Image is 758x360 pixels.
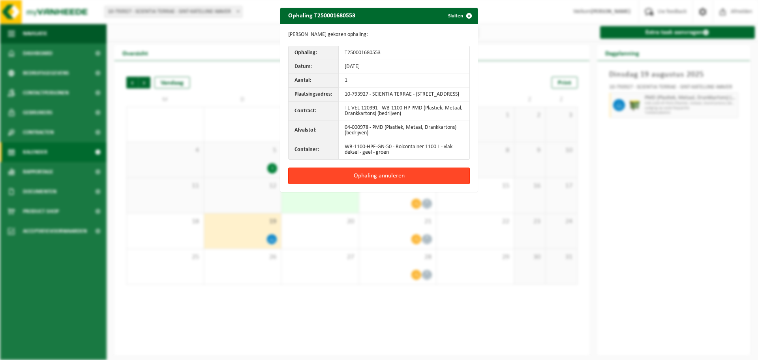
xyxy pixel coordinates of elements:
th: Container: [289,140,339,159]
h2: Ophaling T250001680553 [280,8,363,23]
td: 1 [339,74,469,88]
td: 10-793927 - SCIENTIA TERRAE - [STREET_ADDRESS] [339,88,469,102]
p: [PERSON_NAME] gekozen ophaling: [288,32,470,38]
th: Plaatsingsadres: [289,88,339,102]
th: Datum: [289,60,339,74]
th: Contract: [289,102,339,121]
th: Aantal: [289,74,339,88]
td: 04-000978 - PMD (Plastiek, Metaal, Drankkartons) (bedrijven) [339,121,469,140]
td: TL-VEL-120391 - WB-1100-HP PMD (Plastiek, Metaal, Drankkartons) (bedrijven) [339,102,469,121]
td: WB-1100-HPE-GN-50 - Rolcontainer 1100 L - vlak deksel - geel - groen [339,140,469,159]
td: T250001680553 [339,46,469,60]
button: Sluiten [442,8,477,24]
th: Ophaling: [289,46,339,60]
button: Ophaling annuleren [288,168,470,184]
th: Afvalstof: [289,121,339,140]
td: [DATE] [339,60,469,74]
